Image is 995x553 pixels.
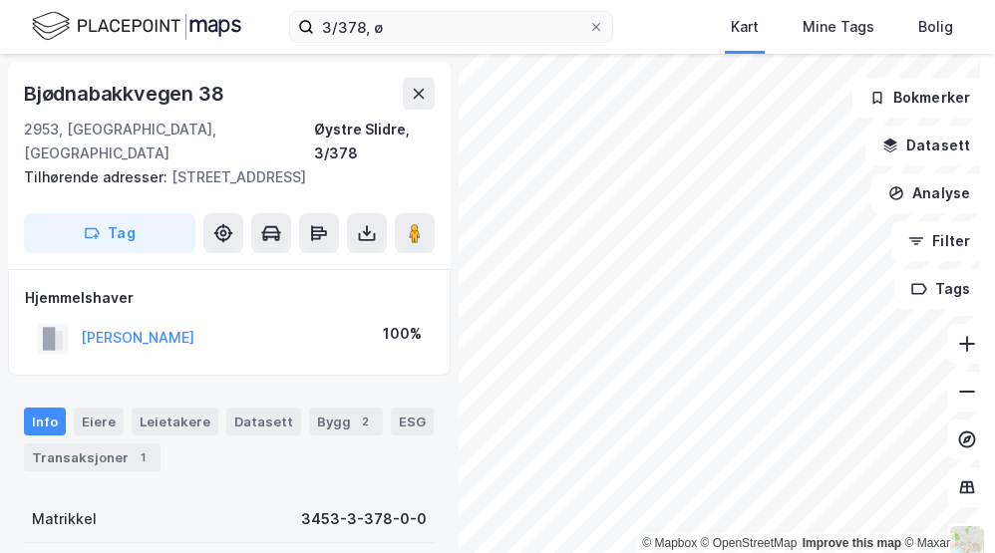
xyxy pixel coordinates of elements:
[383,322,422,346] div: 100%
[803,15,874,39] div: Mine Tags
[24,408,66,435] div: Info
[852,78,987,118] button: Bokmerker
[24,213,195,253] button: Tag
[25,286,434,310] div: Hjemmelshaver
[24,443,161,471] div: Transaksjoner
[24,168,171,185] span: Tilhørende adresser:
[894,269,987,309] button: Tags
[301,507,427,531] div: 3453-3-378-0-0
[133,447,153,467] div: 1
[32,507,97,531] div: Matrikkel
[24,78,227,110] div: Bjødnabakkvegen 38
[314,12,588,42] input: Søk på adresse, matrikkel, gårdeiere, leietakere eller personer
[871,173,987,213] button: Analyse
[355,412,375,431] div: 2
[642,536,697,550] a: Mapbox
[731,15,759,39] div: Kart
[314,118,435,165] div: Øystre Slidre, 3/378
[309,408,383,435] div: Bygg
[391,408,434,435] div: ESG
[226,408,301,435] div: Datasett
[701,536,798,550] a: OpenStreetMap
[24,118,314,165] div: 2953, [GEOGRAPHIC_DATA], [GEOGRAPHIC_DATA]
[918,15,953,39] div: Bolig
[74,408,124,435] div: Eiere
[891,221,987,261] button: Filter
[895,457,995,553] iframe: Chat Widget
[132,408,218,435] div: Leietakere
[803,536,901,550] a: Improve this map
[32,9,241,44] img: logo.f888ab2527a4732fd821a326f86c7f29.svg
[24,165,419,189] div: [STREET_ADDRESS]
[865,126,987,165] button: Datasett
